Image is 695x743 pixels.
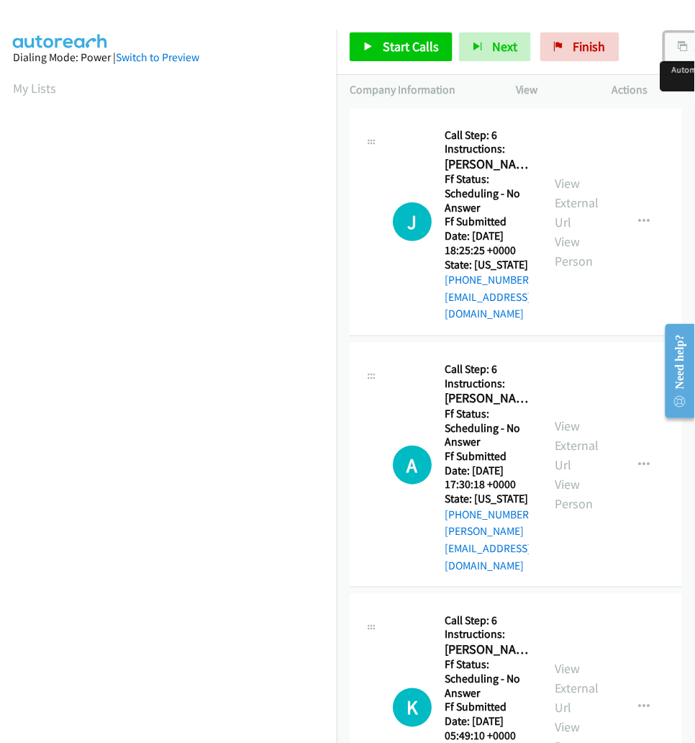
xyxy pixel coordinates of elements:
[555,233,593,269] a: View Person
[445,258,529,272] h5: State: [US_STATE]
[445,273,532,287] a: [PHONE_NUMBER]
[445,142,529,156] h5: Instructions:
[445,524,531,572] a: [PERSON_NAME][EMAIL_ADDRESS][DOMAIN_NAME]
[445,128,529,143] h5: Call Step: 6
[445,658,529,701] h5: Ff Status: Scheduling - No Answer
[445,172,529,215] h5: Ff Status: Scheduling - No Answer
[393,446,432,485] h1: A
[445,449,529,492] h5: Ff Submitted Date: [DATE] 17:30:18 +0000
[445,156,529,173] h2: [PERSON_NAME]
[612,81,683,99] p: Actions
[445,390,529,407] h2: [PERSON_NAME]
[393,688,432,727] h1: K
[459,32,531,61] button: Next
[555,661,599,716] a: View External Url
[445,628,529,642] h5: Instructions:
[116,50,199,64] a: Switch to Preview
[393,446,432,485] div: The call is yet to be attempted
[445,377,529,391] h5: Instructions:
[492,38,517,55] span: Next
[445,613,529,628] h5: Call Step: 6
[13,80,56,96] a: My Lists
[555,476,593,512] a: View Person
[393,688,432,727] div: The call is yet to be attempted
[445,362,529,377] h5: Call Step: 6
[445,492,529,506] h5: State: [US_STATE]
[383,38,439,55] span: Start Calls
[445,407,529,449] h5: Ff Status: Scheduling - No Answer
[573,38,606,55] span: Finish
[540,32,619,61] a: Finish
[350,81,490,99] p: Company Information
[393,202,432,241] div: The call is yet to be attempted
[393,202,432,241] h1: J
[445,290,531,321] a: [EMAIL_ADDRESS][DOMAIN_NAME]
[555,175,599,230] a: View External Url
[555,418,599,473] a: View External Url
[654,314,695,428] iframe: Resource Center
[516,81,586,99] p: View
[445,508,532,521] a: [PHONE_NUMBER]
[445,215,529,257] h5: Ff Submitted Date: [DATE] 18:25:25 +0000
[350,32,453,61] a: Start Calls
[13,49,324,66] div: Dialing Mode: Power |
[445,701,529,743] h5: Ff Submitted Date: [DATE] 05:49:10 +0000
[445,642,529,659] h2: [PERSON_NAME]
